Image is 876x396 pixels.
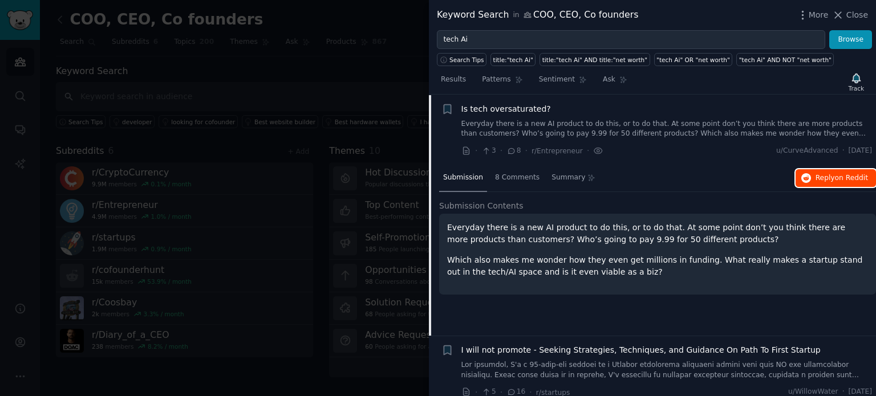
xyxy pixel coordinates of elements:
input: Try a keyword related to your business [437,30,825,50]
button: More [797,9,829,21]
span: Reply [816,173,868,183]
span: Summary [551,173,585,183]
a: Lor ipsumdol, S'a c 95-adip-eli seddoei te i Utlabor etdolorema aliquaeni admini veni quis NO exe... [461,360,873,380]
span: · [842,146,845,156]
span: More [809,9,829,21]
span: [DATE] [849,146,872,156]
span: · [500,145,502,157]
div: Keyword Search COO, CEO, Co founders [437,8,638,22]
a: Sentiment [535,71,591,94]
button: Track [845,70,868,94]
span: r/Entrepreneur [532,147,583,155]
div: "tech Ai" OR "net worth" [656,56,730,64]
button: Browse [829,30,872,50]
a: Patterns [478,71,526,94]
div: title:"tech Ai" AND title:"net worth" [542,56,647,64]
a: Ask [599,71,631,94]
a: "tech Ai" AND NOT "net worth" [736,53,834,66]
a: Results [437,71,470,94]
span: · [525,145,528,157]
span: 8 [506,146,521,156]
span: on Reddit [835,174,868,182]
span: Ask [603,75,615,85]
span: Search Tips [449,56,484,64]
a: I will not promote - Seeking Strategies, Techniques, and Guidance On Path To First Startup [461,344,821,356]
a: "tech Ai" OR "net worth" [654,53,733,66]
a: title:"tech Ai" AND title:"net worth" [540,53,650,66]
span: Submission [443,173,483,183]
div: Track [849,84,864,92]
span: Submission Contents [439,200,524,212]
span: · [587,145,589,157]
button: Search Tips [437,53,486,66]
button: Replyon Reddit [796,169,876,187]
p: Everyday there is a new AI product to do this, or to do that. At some point don’t you think there... [447,222,868,246]
a: title:"tech Ai" [490,53,536,66]
span: Sentiment [539,75,575,85]
a: Is tech oversaturated? [461,103,551,115]
div: title:"tech Ai" [493,56,533,64]
span: Close [846,9,868,21]
button: Close [832,9,868,21]
span: 8 Comments [495,173,540,183]
a: Everyday there is a new AI product to do this, or to do that. At some point don’t you think there... [461,119,873,139]
span: · [475,145,477,157]
span: u/CurveAdvanced [776,146,838,156]
div: "tech Ai" AND NOT "net worth" [739,56,832,64]
span: Patterns [482,75,510,85]
span: Results [441,75,466,85]
span: in [513,10,519,21]
p: Which also makes me wonder how they even get millions in funding. What really makes a startup sta... [447,254,868,278]
span: 3 [481,146,496,156]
